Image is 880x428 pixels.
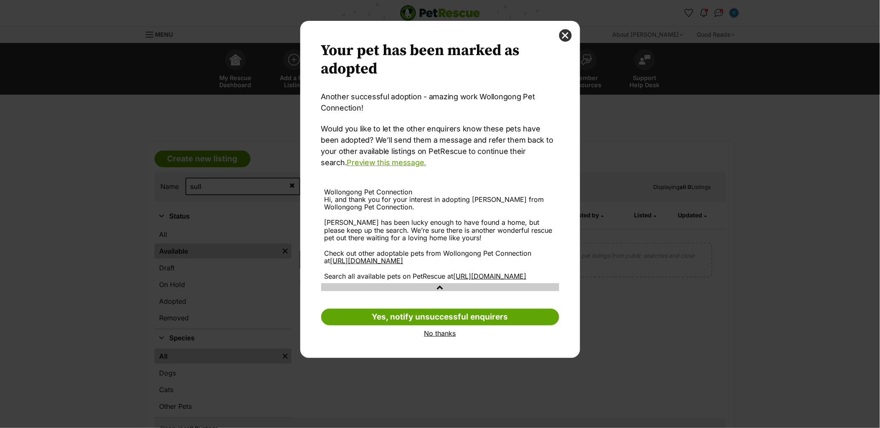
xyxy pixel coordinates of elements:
[321,91,559,113] p: Another successful adoption - amazing work Wollongong Pet Connection!
[454,272,527,280] a: [URL][DOMAIN_NAME]
[321,309,559,325] a: Yes, notify unsuccessful enquirers
[321,42,559,78] h2: Your pet has been marked as adopted
[325,188,413,196] span: Wollongong Pet Connection
[321,330,559,337] a: No thanks
[347,158,426,167] a: Preview this message.
[321,123,559,168] p: Would you like to let the other enquirers know these pets have been adopted? We’ll send them a me...
[330,257,403,265] a: [URL][DOMAIN_NAME]
[325,196,556,280] div: Hi, and thank you for your interest in adopting [PERSON_NAME] from Wollongong Pet Connection. [PE...
[559,29,572,42] button: close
